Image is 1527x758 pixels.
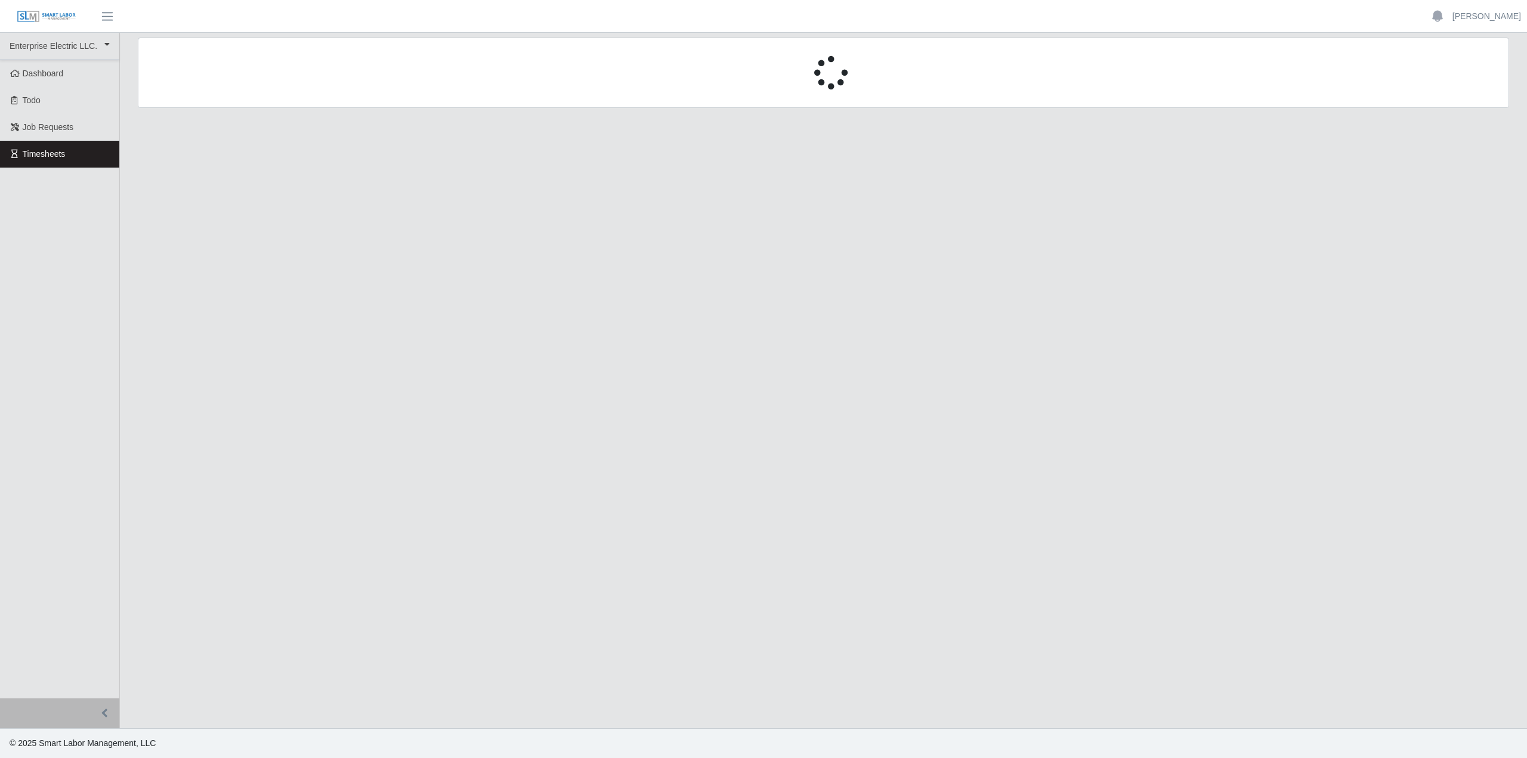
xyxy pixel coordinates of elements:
[1452,10,1521,23] a: [PERSON_NAME]
[10,738,156,748] span: © 2025 Smart Labor Management, LLC
[23,122,74,132] span: Job Requests
[23,95,41,105] span: Todo
[23,69,64,78] span: Dashboard
[17,10,76,23] img: SLM Logo
[23,149,66,159] span: Timesheets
